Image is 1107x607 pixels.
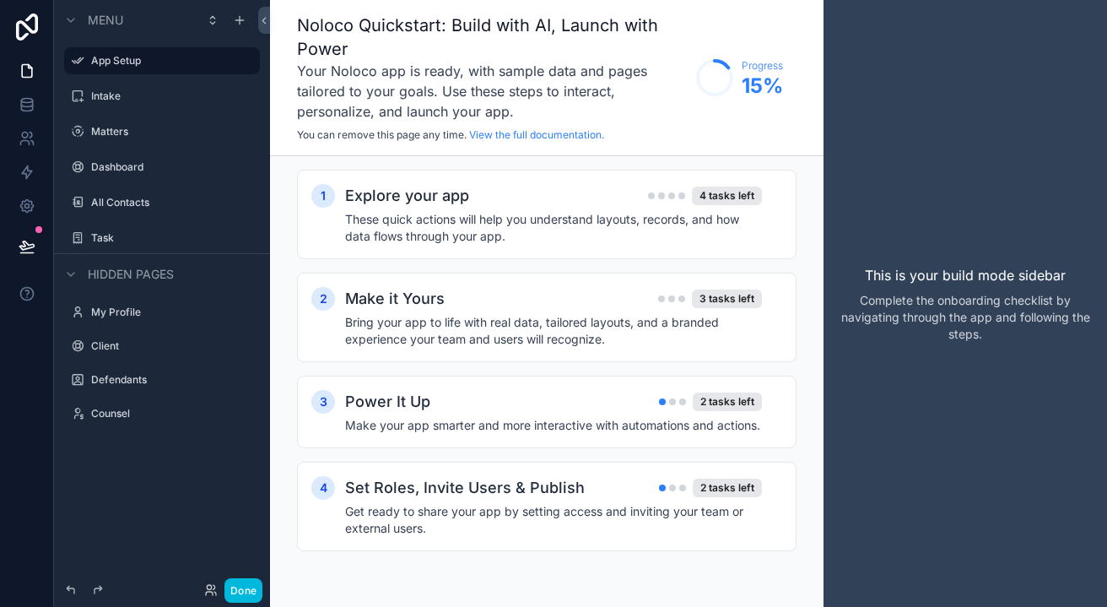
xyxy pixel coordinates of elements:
button: Done [224,578,262,603]
label: All Contacts [91,196,250,209]
label: Client [91,339,250,353]
a: View the full documentation. [469,128,604,141]
label: App Setup [91,54,250,68]
span: You can remove this page any time. [297,128,467,141]
h1: Noloco Quickstart: Build with AI, Launch with Power [297,14,688,61]
label: Task [91,231,250,245]
label: Dashboard [91,160,250,174]
span: Progress [742,59,783,73]
label: My Profile [91,306,250,319]
label: Defendants [91,373,250,387]
p: Complete the onboarding checklist by navigating through the app and following the steps. [837,292,1093,343]
label: Counsel [91,407,250,420]
h3: Your Noloco app is ready, with sample data and pages tailored to your goals. Use these steps to i... [297,61,688,122]
label: Intake [91,89,250,103]
span: Menu [88,12,123,29]
span: 15 % [742,73,783,100]
span: Hidden pages [88,266,174,283]
label: Matters [91,125,250,138]
p: This is your build mode sidebar [865,265,1066,285]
